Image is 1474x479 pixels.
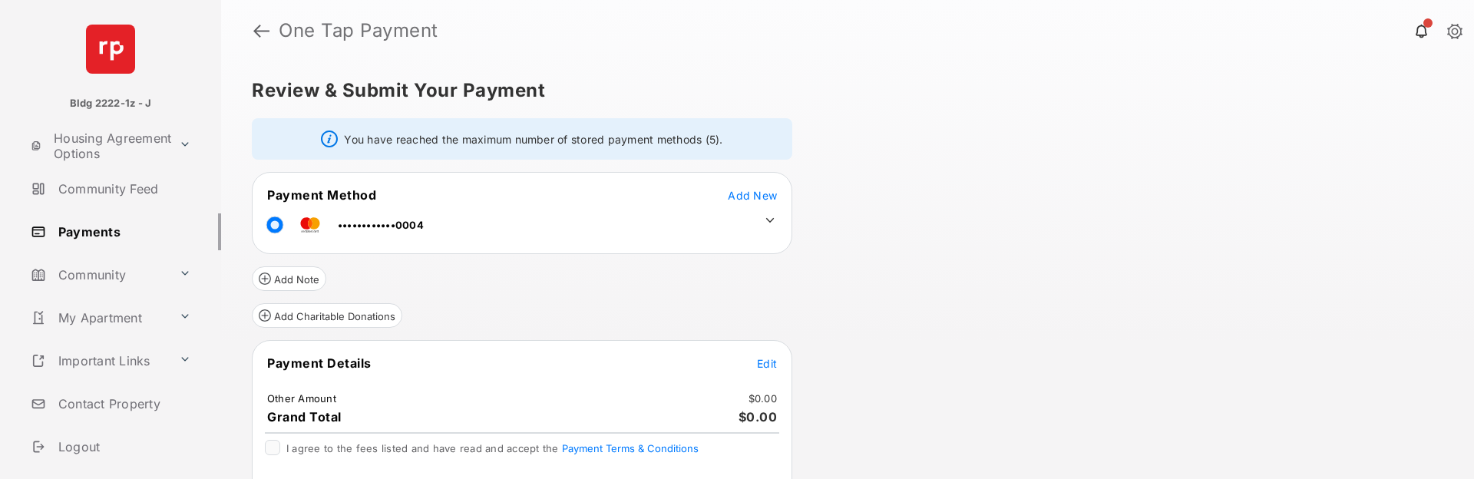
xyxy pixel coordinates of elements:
[252,303,402,328] button: Add Charitable Donations
[279,21,438,40] strong: One Tap Payment
[728,189,777,202] span: Add New
[25,342,173,379] a: Important Links
[70,96,152,111] p: Bldg 2222-1z - J
[286,442,699,454] span: I agree to the fees listed and have read and accept the
[25,213,221,250] a: Payments
[86,25,135,74] img: svg+xml;base64,PHN2ZyB4bWxucz0iaHR0cDovL3d3dy53My5vcmcvMjAwMC9zdmciIHdpZHRoPSI2NCIgaGVpZ2h0PSI2NC...
[338,219,424,231] span: ••••••••••••0004
[267,187,376,203] span: Payment Method
[25,428,221,465] a: Logout
[25,385,221,422] a: Contact Property
[562,442,699,454] button: I agree to the fees listed and have read and accept the
[728,187,777,203] button: Add New
[266,391,337,405] td: Other Amount
[757,355,777,371] button: Edit
[267,355,372,371] span: Payment Details
[25,127,173,164] a: Housing Agreement Options
[748,391,778,405] td: $0.00
[739,409,778,424] span: $0.00
[252,81,1431,100] h5: Review & Submit Your Payment
[25,299,173,336] a: My Apartment
[252,266,326,291] button: Add Note
[25,256,173,293] a: Community
[267,409,342,424] span: Grand Total
[25,170,221,207] a: Community Feed
[252,118,792,160] div: You have reached the maximum number of stored payment methods (5).
[757,357,777,370] span: Edit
